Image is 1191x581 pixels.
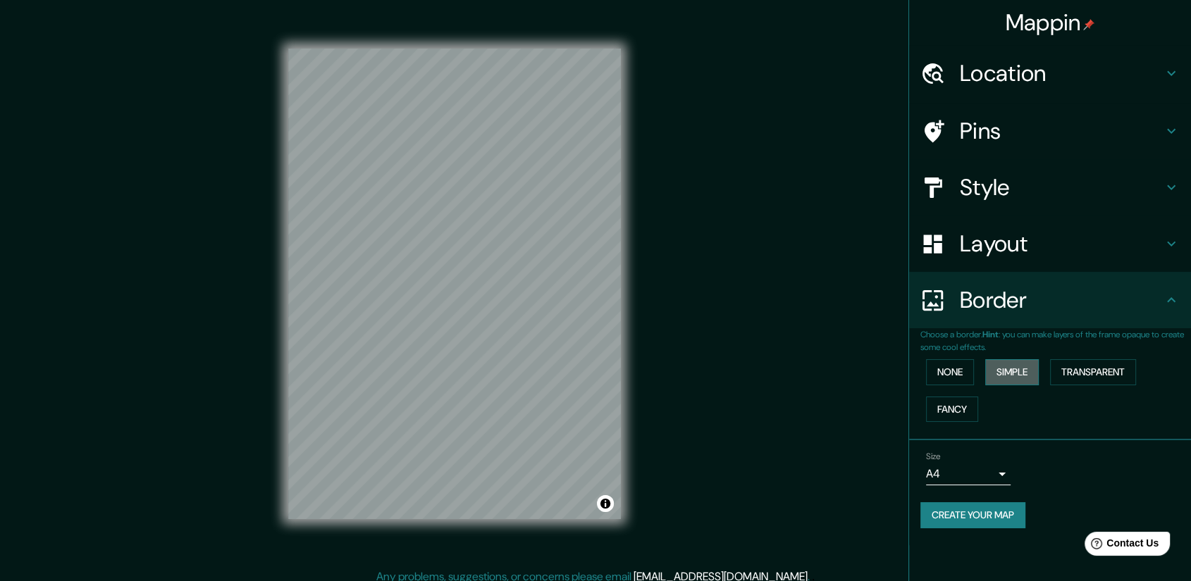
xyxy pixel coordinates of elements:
p: Choose a border. : you can make layers of the frame opaque to create some cool effects. [920,328,1191,354]
div: Layout [909,215,1191,272]
button: Simple [985,359,1039,385]
h4: Pins [960,117,1163,145]
button: None [926,359,974,385]
img: pin-icon.png [1083,19,1094,30]
div: Style [909,159,1191,215]
canvas: Map [288,49,621,519]
button: Create your map [920,502,1025,528]
h4: Location [960,59,1163,87]
button: Transparent [1050,359,1136,385]
div: Border [909,272,1191,328]
iframe: Help widget launcher [1066,526,1175,566]
div: Location [909,45,1191,101]
div: Pins [909,103,1191,159]
h4: Border [960,286,1163,314]
button: Fancy [926,396,978,423]
h4: Style [960,173,1163,201]
button: Toggle attribution [597,495,614,512]
b: Hint [982,329,999,340]
h4: Mappin [1006,8,1095,37]
h4: Layout [960,230,1163,258]
div: A4 [926,463,1011,485]
label: Size [926,451,941,463]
